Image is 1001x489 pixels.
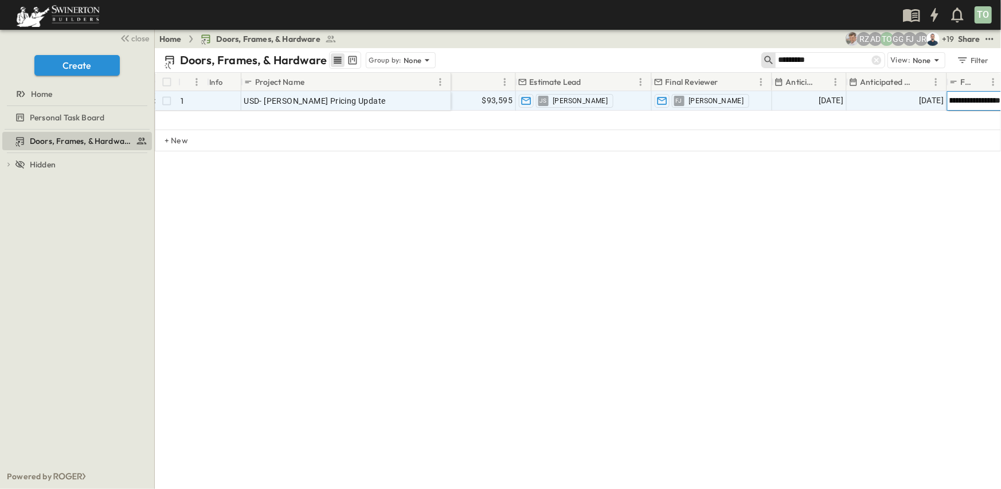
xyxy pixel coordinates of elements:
button: Sort [916,76,929,88]
button: Menu [929,75,943,89]
div: Gerrad Gerber (gerrad.gerber@swinerton.com) [891,32,905,46]
p: None [404,54,422,66]
img: Aaron Anderson (aaron.anderson@swinerton.com) [846,32,859,46]
button: Sort [721,76,733,88]
span: USD- [PERSON_NAME] Pricing Update [244,95,386,107]
p: + New [165,135,171,146]
button: Sort [973,76,986,88]
span: close [132,33,150,44]
span: $93,595 [482,94,513,107]
div: Robert Zeilinger (robert.zeilinger@swinerton.com) [857,32,871,46]
button: Create [34,55,120,76]
button: Menu [498,75,511,89]
span: [DATE] [919,94,944,107]
div: Personal Task Boardtest [2,108,152,127]
button: Menu [986,75,1000,89]
span: JS [539,100,547,101]
div: Share [958,33,980,45]
div: Travis Osterloh (travis.osterloh@swinerton.com) [880,32,894,46]
button: Menu [190,75,204,89]
p: Estimate Lead [529,76,581,88]
button: row view [331,53,345,67]
button: Sort [584,76,596,88]
button: Menu [634,75,647,89]
button: Filter [952,52,992,68]
button: TO [973,5,993,25]
button: Sort [816,76,828,88]
p: Final Reviewer [665,76,718,88]
p: Doors, Frames, & Hardware [180,52,327,68]
a: Home [2,86,150,102]
span: [PERSON_NAME] [689,96,744,105]
button: close [115,30,152,46]
span: Personal Task Board [30,112,104,123]
div: Doors, Frames, & Hardwaretest [2,132,152,150]
div: TO [975,6,992,24]
span: FJ [676,100,683,101]
p: None [913,54,931,66]
p: + 19 [942,33,953,45]
button: Menu [754,75,768,89]
span: [PERSON_NAME] [553,96,608,105]
nav: breadcrumbs [159,33,343,45]
p: 1 [181,95,184,107]
span: Home [31,88,53,100]
p: File Path [960,76,971,88]
div: Filter [956,54,989,66]
p: Project Name [255,76,304,88]
button: Menu [828,75,842,89]
div: Info [209,66,223,98]
button: Sort [183,76,195,88]
div: # [178,73,207,91]
p: Anticipated Start [785,76,814,88]
div: Alyssa De Robertis (aderoberti@swinerton.com) [869,32,882,46]
p: Anticipated Finish [860,76,914,88]
div: Francisco J. Sanchez (frsanchez@swinerton.com) [903,32,917,46]
button: Menu [433,75,447,89]
button: Sort [307,76,319,88]
span: Doors, Frames, & Hardware [30,135,131,147]
a: Doors, Frames, & Hardware [200,33,337,45]
div: Joshua Russell (joshua.russell@swinerton.com) [914,32,928,46]
div: table view [329,52,361,69]
a: Doors, Frames, & Hardware [2,133,150,149]
img: 6c363589ada0b36f064d841b69d3a419a338230e66bb0a533688fa5cc3e9e735.png [14,3,102,27]
img: Brandon Norcutt (brandon.norcutt@swinerton.com) [926,32,940,46]
span: Hidden [30,159,56,170]
p: Group by: [369,54,401,66]
button: test [983,32,996,46]
span: Doors, Frames, & Hardware [216,33,320,45]
p: View: [890,54,910,66]
span: [DATE] [819,94,843,107]
a: Personal Task Board [2,109,150,126]
div: Info [207,73,241,91]
a: Home [159,33,182,45]
button: kanban view [345,53,359,67]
